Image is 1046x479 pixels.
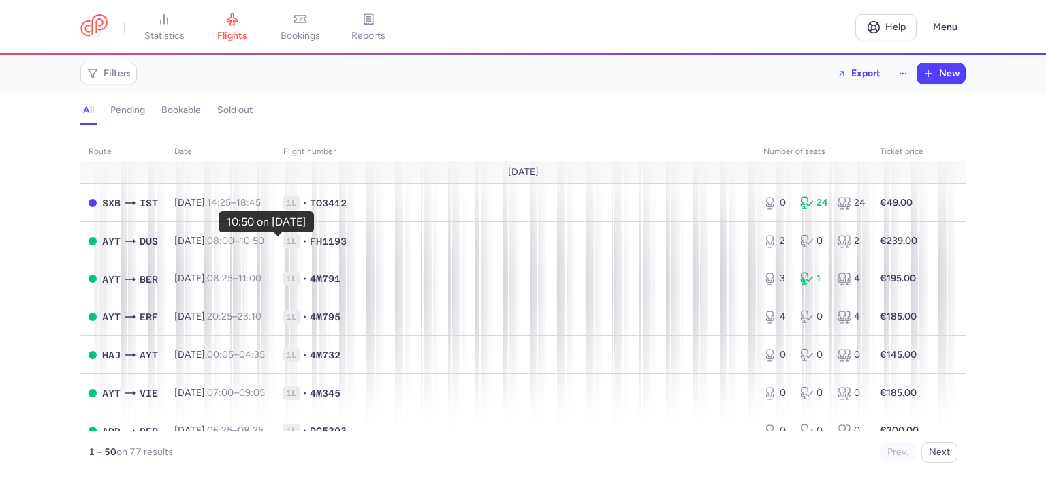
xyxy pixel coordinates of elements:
[130,12,198,42] a: statistics
[140,196,158,211] span: IST
[83,104,94,117] h4: all
[198,12,266,42] a: flights
[110,104,145,117] h4: pending
[800,310,826,324] div: 0
[283,234,300,248] span: 1L
[851,68,881,78] span: Export
[755,142,872,162] th: number of seats
[207,311,232,322] time: 20:25
[140,386,158,401] span: VIE
[310,196,347,210] span: TO3412
[880,424,919,436] strong: €200.00
[302,234,307,248] span: •
[207,424,232,436] time: 06:25
[174,311,261,322] span: [DATE],
[102,347,121,362] span: HAJ
[283,348,300,362] span: 1L
[217,30,247,42] span: flights
[880,311,917,322] strong: €185.00
[283,386,300,400] span: 1L
[207,349,234,360] time: 00:05
[207,311,261,322] span: –
[508,167,539,178] span: [DATE]
[763,424,789,437] div: 0
[207,424,264,436] span: –
[302,348,307,362] span: •
[238,273,261,284] time: 11:00
[207,197,261,208] span: –
[310,272,340,285] span: 4M791
[800,196,826,210] div: 24
[80,142,166,162] th: route
[838,272,863,285] div: 4
[238,311,261,322] time: 23:10
[238,424,264,436] time: 08:25
[880,197,913,208] strong: €49.00
[207,387,265,399] span: –
[763,196,789,210] div: 0
[116,446,173,458] span: on 77 results
[763,310,789,324] div: 4
[800,272,826,285] div: 1
[174,424,264,436] span: [DATE],
[855,14,917,40] a: Help
[917,63,965,84] button: New
[310,424,347,437] span: PC5303
[266,12,334,42] a: bookings
[302,272,307,285] span: •
[207,349,265,360] span: –
[310,310,340,324] span: 4M795
[166,142,275,162] th: date
[89,446,116,458] strong: 1 – 50
[207,235,234,247] time: 08:00
[283,424,300,437] span: 1L
[236,197,261,208] time: 18:45
[174,235,264,247] span: [DATE],
[227,216,306,228] div: 10:50 on [DATE]
[140,234,158,249] span: DUS
[763,234,789,248] div: 2
[334,12,402,42] a: reports
[207,273,261,284] span: –
[144,30,185,42] span: statistics
[302,196,307,210] span: •
[838,196,863,210] div: 24
[239,349,265,360] time: 04:35
[102,386,121,401] span: AYT
[207,197,231,208] time: 14:25
[763,348,789,362] div: 0
[174,349,265,360] span: [DATE],
[302,386,307,400] span: •
[828,63,889,84] button: Export
[102,309,121,324] span: AYT
[763,386,789,400] div: 0
[174,197,261,208] span: [DATE],
[174,387,265,399] span: [DATE],
[207,387,234,399] time: 07:00
[351,30,385,42] span: reports
[925,14,966,40] button: Menu
[207,235,264,247] span: –
[880,349,917,360] strong: €145.00
[240,235,264,247] time: 10:50
[217,104,253,117] h4: sold out
[302,310,307,324] span: •
[161,104,201,117] h4: bookable
[800,386,826,400] div: 0
[310,234,347,248] span: FH1193
[302,424,307,437] span: •
[283,272,300,285] span: 1L
[880,235,917,247] strong: €239.00
[81,63,136,84] button: Filters
[275,142,755,162] th: Flight number
[800,348,826,362] div: 0
[921,442,957,463] button: Next
[102,196,121,211] span: SXB
[939,68,960,79] span: New
[207,273,233,284] time: 08:25
[800,424,826,437] div: 0
[838,234,863,248] div: 2
[283,310,300,324] span: 1L
[880,442,916,463] button: Prev.
[880,387,917,399] strong: €185.00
